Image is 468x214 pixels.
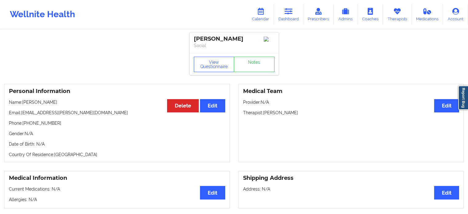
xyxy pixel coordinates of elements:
a: Dashboard [274,4,303,25]
a: Coaches [358,4,383,25]
p: Social [194,42,274,49]
button: View Questionnaire [194,57,234,72]
div: [PERSON_NAME] [194,35,274,42]
p: Provider: N/A [243,99,459,105]
p: Gender: N/A [9,131,225,137]
a: Notes [234,57,274,72]
p: Email: [EMAIL_ADDRESS][PERSON_NAME][DOMAIN_NAME] [9,110,225,116]
img: Image%2Fplaceholer-image.png [264,37,274,42]
a: Medications [412,4,443,25]
a: Admins [334,4,358,25]
p: Phone: [PHONE_NUMBER] [9,120,225,126]
p: Name: [PERSON_NAME] [9,99,225,105]
a: Account [443,4,468,25]
a: Prescribers [303,4,334,25]
button: Delete [167,99,199,112]
button: Edit [434,186,459,199]
button: Edit [434,99,459,112]
a: Report Bug [458,86,468,110]
p: Date of Birth: N/A [9,141,225,147]
a: Therapists [383,4,412,25]
button: Edit [200,186,225,199]
p: Country Of Residence: [GEOGRAPHIC_DATA] [9,151,225,158]
p: Current Medications: N/A [9,186,225,192]
a: Calendar [247,4,274,25]
h3: Personal Information [9,88,225,95]
button: Edit [200,99,225,112]
h3: Medical Information [9,175,225,182]
p: Allergies: N/A [9,196,225,203]
p: Therapist: [PERSON_NAME] [243,110,459,116]
p: Address: N/A [243,186,459,192]
h3: Medical Team [243,88,459,95]
h3: Shipping Address [243,175,459,182]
